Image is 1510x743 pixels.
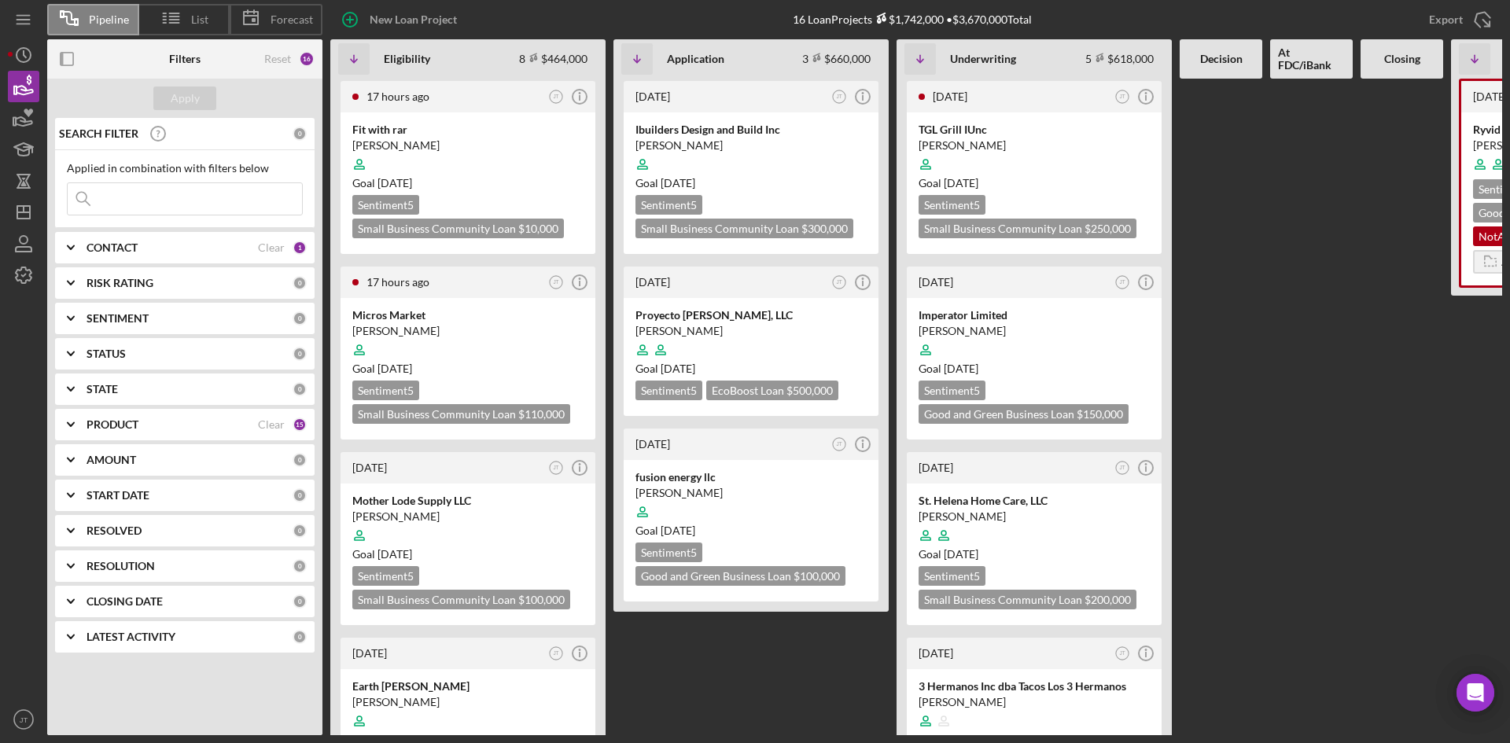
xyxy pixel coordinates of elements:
span: $150,000 [1077,407,1123,421]
div: Sentiment 5 [635,381,702,400]
time: 10/20/2025 [377,176,412,189]
div: 0 [293,524,307,538]
time: 2025-08-29 22:43 [635,275,670,289]
div: 0 [293,488,307,502]
span: Goal [352,176,412,189]
a: [DATE]JTSt. Helena Home Care, LLC[PERSON_NAME]Goal [DATE]Sentiment5Small Business Community Loan ... [904,450,1164,627]
div: Apply [171,86,200,110]
div: 8 $464,000 [519,52,587,65]
button: JT [546,272,567,293]
span: Goal [635,176,695,189]
span: $500,000 [786,384,833,397]
div: 0 [293,127,307,141]
div: [PERSON_NAME] [919,138,1150,153]
span: $250,000 [1085,222,1131,235]
div: fusion energy llc [635,469,867,485]
b: Closing [1384,53,1420,65]
time: 2025-09-03 14:04 [635,90,670,103]
a: 17 hours agoJTFit with rar[PERSON_NAME]Goal [DATE]Sentiment5Small Business Community Loan $10,000 [338,79,598,256]
div: Small Business Community Loan [352,590,570,609]
time: 2025-08-26 22:19 [919,461,953,474]
button: New Loan Project [330,4,473,35]
div: Sentiment 5 [635,543,702,562]
div: [PERSON_NAME] [352,694,584,710]
text: JT [1119,650,1125,656]
b: RESOLVED [87,524,142,537]
a: 17 hours agoJTMicros Market[PERSON_NAME]Goal [DATE]Sentiment5Small Business Community Loan $110,000 [338,264,598,442]
span: Goal [919,176,978,189]
time: 2025-09-04 16:18 [1473,90,1508,103]
time: 09/29/2025 [944,176,978,189]
a: [DATE]JTfusion energy llc[PERSON_NAME]Goal [DATE]Sentiment5Good and Green Business Loan $100,000 [621,426,881,604]
b: RISK RATING [87,277,153,289]
text: JT [553,650,558,656]
div: 0 [293,311,307,326]
a: [DATE]JTTGL Grill IUnc[PERSON_NAME]Goal [DATE]Sentiment5Small Business Community Loan $250,000 [904,79,1164,256]
div: Sentiment 5 [352,566,419,586]
div: Open Intercom Messenger [1457,674,1494,712]
div: Imperator Limited [919,307,1150,323]
div: Sentiment 5 [635,195,702,215]
span: $200,000 [1085,593,1131,606]
div: TGL Grill IUnc [919,122,1150,138]
b: RESOLUTION [87,560,155,572]
time: 10/04/2025 [661,176,695,189]
b: CONTACT [87,241,138,254]
div: Earth [PERSON_NAME] [352,679,584,694]
div: New Loan Project [370,4,457,35]
b: Application [667,53,724,65]
button: Export [1413,4,1502,35]
time: 09/23/2025 [661,524,695,537]
a: [DATE]JTProyecto [PERSON_NAME], LLC[PERSON_NAME]Goal [DATE]Sentiment5EcoBoost Loan $500,000 [621,264,881,418]
div: 15 [293,417,307,432]
div: 0 [293,453,307,467]
div: [PERSON_NAME] [919,323,1150,339]
div: [PERSON_NAME] [352,323,584,339]
div: Small Business Community Loan [919,219,1136,238]
button: JT [546,643,567,664]
button: JT [546,86,567,108]
button: Apply [153,86,216,110]
div: Micros Market [352,307,584,323]
b: START DATE [87,489,149,502]
div: 0 [293,382,307,396]
div: Clear [258,241,285,254]
div: 16 [299,51,315,67]
div: Small Business Community Loan [635,219,853,238]
text: JT [836,94,842,99]
button: JT [1112,86,1133,108]
div: [PERSON_NAME] [635,323,867,339]
div: [PERSON_NAME] [352,509,584,524]
div: Reset [264,53,291,65]
span: Goal [919,547,978,561]
button: JT [8,704,39,735]
b: AMOUNT [87,454,136,466]
button: JT [829,272,850,293]
div: Sentiment 5 [352,381,419,400]
time: 10/19/2025 [377,362,412,375]
div: [PERSON_NAME] [919,694,1150,710]
div: [PERSON_NAME] [352,138,584,153]
button: JT [1112,458,1133,479]
time: 09/01/2025 [661,362,695,375]
div: Fit with rar [352,122,584,138]
b: CLOSING DATE [87,595,163,608]
time: 2025-08-13 18:42 [919,646,953,660]
div: 0 [293,630,307,644]
button: JT [829,434,850,455]
time: 08/11/2025 [944,547,978,561]
div: EcoBoost Loan [706,381,838,400]
div: 3 $660,000 [802,52,871,65]
time: 2025-09-04 16:49 [933,90,967,103]
a: [DATE]JTIbuilders Design and Build Inc[PERSON_NAME]Goal [DATE]Sentiment5Small Business Community ... [621,79,881,256]
span: $100,000 [794,569,840,583]
time: 09/27/2025 [377,547,412,561]
b: STATE [87,383,118,395]
div: Ibuilders Design and Build Inc [635,122,867,138]
div: Sentiment 5 [352,195,419,215]
time: 2025-08-15 10:59 [352,646,387,660]
div: Small Business Community Loan [352,219,564,238]
button: JT [829,86,850,108]
div: 0 [293,594,307,609]
div: [PERSON_NAME] [919,509,1150,524]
